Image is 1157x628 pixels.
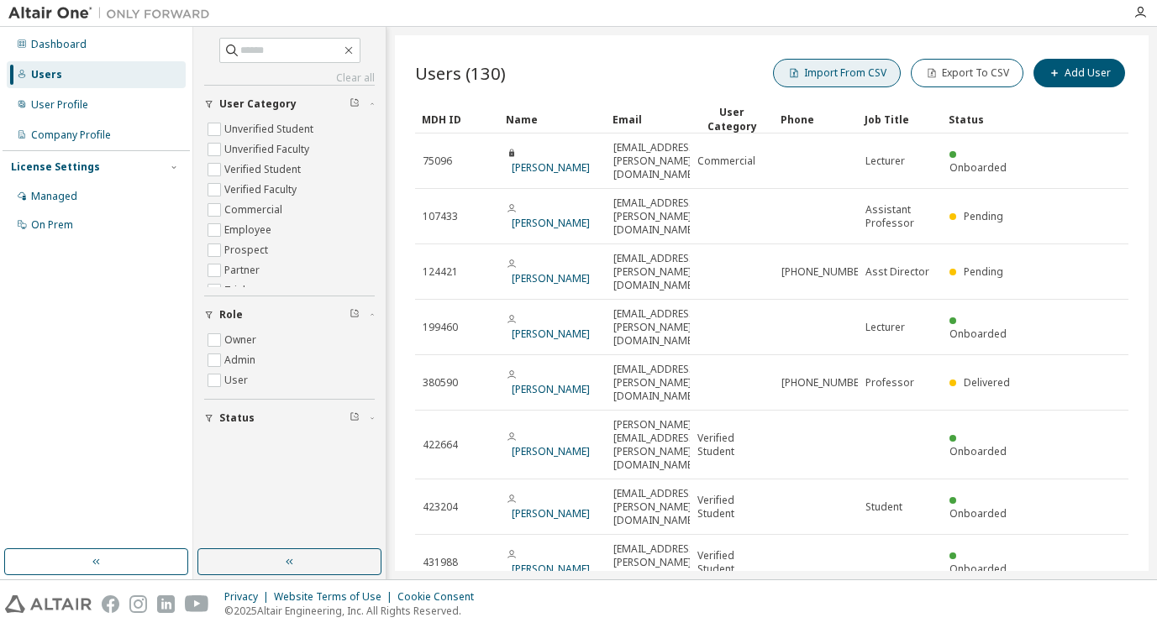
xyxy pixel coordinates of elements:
div: License Settings [11,160,100,174]
div: MDH ID [422,106,492,133]
a: [PERSON_NAME] [512,271,590,285]
img: Altair One [8,5,218,22]
span: Assistant Professor [865,203,934,230]
button: Import From CSV [773,59,901,87]
button: Export To CSV [911,59,1023,87]
label: Unverified Student [224,119,317,139]
p: © 2025 Altair Engineering, Inc. All Rights Reserved. [224,604,484,618]
label: Verified Faculty [224,180,300,200]
div: Name [506,106,599,133]
span: Onboarded [949,327,1007,341]
a: [PERSON_NAME] [512,216,590,230]
div: User Profile [31,98,88,112]
span: [PHONE_NUMBER] [781,265,868,279]
a: [PERSON_NAME] [512,382,590,396]
div: Users [31,68,62,81]
a: [PERSON_NAME] [512,444,590,458]
span: Verified Student [697,549,766,576]
div: Status [949,106,1019,133]
span: [EMAIL_ADDRESS][PERSON_NAME][DOMAIN_NAME] [613,542,698,583]
div: Phone [781,106,851,133]
label: Admin [224,350,259,370]
span: 431988 [423,556,458,569]
label: Commercial [224,200,286,220]
img: instagram.svg [129,595,147,613]
button: Role [204,296,375,333]
span: [PERSON_NAME][EMAIL_ADDRESS][PERSON_NAME][DOMAIN_NAME] [613,418,698,472]
span: Delivered [964,375,1010,390]
span: Role [219,308,243,322]
div: Company Profile [31,128,111,142]
span: 423204 [423,500,458,514]
img: altair_logo.svg [5,595,92,613]
span: Verified Student [697,432,766,458]
span: 422664 [423,438,458,452]
span: Clear filter [350,411,360,425]
span: Lecturer [865,154,905,168]
span: Professor [865,376,914,390]
span: Verified Student [697,494,766,521]
span: Status [219,411,255,425]
label: User [224,370,251,390]
span: Student [865,500,902,514]
span: 75096 [423,154,452,168]
img: youtube.svg [185,595,209,613]
label: Unverified Faculty [224,139,313,160]
span: User Category [219,97,297,111]
span: Asst Director [865,265,929,279]
a: Clear all [204,71,375,85]
button: User Category [204,86,375,123]
span: Clear filter [350,97,360,111]
a: [PERSON_NAME] [512,506,590,521]
label: Trial [224,280,249,301]
label: Partner [224,260,263,280]
label: Owner [224,330,260,350]
span: Onboarded [949,160,1007,175]
span: Onboarded [949,506,1007,521]
span: [EMAIL_ADDRESS][PERSON_NAME][DOMAIN_NAME] [613,141,698,181]
div: Privacy [224,590,274,604]
span: 124421 [423,265,458,279]
img: facebook.svg [102,595,119,613]
div: Website Terms of Use [274,590,397,604]
span: 107433 [423,210,458,223]
span: [EMAIL_ADDRESS][PERSON_NAME][DOMAIN_NAME] [613,307,698,348]
label: Verified Student [224,160,304,180]
span: Pending [964,264,1003,279]
span: [EMAIL_ADDRESS][PERSON_NAME][DOMAIN_NAME] [613,487,698,527]
div: Managed [31,190,77,203]
div: User Category [697,105,767,133]
a: [PERSON_NAME] [512,562,590,576]
span: 380590 [423,376,458,390]
span: [EMAIL_ADDRESS][PERSON_NAME][DOMAIN_NAME] [613,196,698,237]
span: [EMAIL_ADDRESS][PERSON_NAME][DOMAIN_NAME] [613,363,698,403]
span: Clear filter [350,308,360,322]
button: Add User [1033,59,1125,87]
img: linkedin.svg [157,595,175,613]
a: [PERSON_NAME] [512,160,590,175]
label: Employee [224,220,275,240]
span: [PHONE_NUMBER] [781,376,868,390]
span: 199460 [423,321,458,334]
label: Prospect [224,240,271,260]
span: Lecturer [865,321,905,334]
span: Onboarded [949,444,1007,458]
button: Status [204,400,375,437]
span: Onboarded [949,562,1007,576]
div: Dashboard [31,38,87,51]
div: Cookie Consent [397,590,484,604]
span: Commercial [697,154,755,168]
a: [PERSON_NAME] [512,327,590,341]
div: Email [613,106,683,133]
span: [EMAIL_ADDRESS][PERSON_NAME][DOMAIN_NAME] [613,252,698,292]
div: Job Title [865,106,935,133]
span: Pending [964,209,1003,223]
div: On Prem [31,218,73,232]
span: Users (130) [415,61,506,85]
